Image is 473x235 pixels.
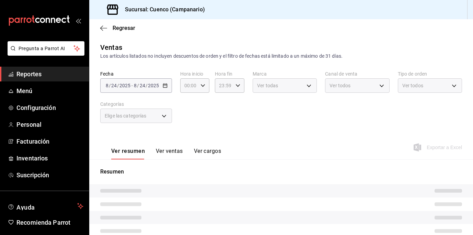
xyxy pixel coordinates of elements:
span: Reportes [16,69,83,79]
input: ---- [119,83,131,88]
h3: Sucursal: Cuenco (Campanario) [119,5,205,14]
span: Regresar [113,25,135,31]
label: Hora fin [215,71,244,76]
button: Ver ventas [156,148,183,159]
input: -- [134,83,137,88]
span: / [117,83,119,88]
label: Categorías [100,102,172,107]
label: Hora inicio [180,71,210,76]
span: / [137,83,139,88]
input: -- [139,83,146,88]
label: Tipo de orden [398,71,462,76]
span: Ver todos [330,82,350,89]
span: Pregunta a Parrot AI [19,45,74,52]
label: Fecha [100,71,172,76]
label: Marca [253,71,317,76]
button: Ver resumen [111,148,145,159]
input: -- [105,83,109,88]
button: Ver cargos [194,148,221,159]
span: Facturación [16,137,83,146]
input: -- [111,83,117,88]
span: / [109,83,111,88]
span: / [146,83,148,88]
span: Inventarios [16,154,83,163]
span: Ayuda [16,202,74,210]
div: Ventas [100,42,122,53]
span: Suscripción [16,170,83,180]
label: Canal de venta [325,71,389,76]
span: Recomienda Parrot [16,218,83,227]
div: Los artículos listados no incluyen descuentos de orden y el filtro de fechas está limitado a un m... [100,53,462,60]
span: - [131,83,133,88]
p: Resumen [100,168,462,176]
button: Regresar [100,25,135,31]
button: Pregunta a Parrot AI [8,41,84,56]
a: Pregunta a Parrot AI [5,50,84,57]
span: Personal [16,120,83,129]
span: Ver todas [257,82,278,89]
span: Menú [16,86,83,96]
span: Configuración [16,103,83,112]
button: open_drawer_menu [76,18,81,23]
div: navigation tabs [111,148,221,159]
input: ---- [148,83,159,88]
span: Elige las categorías [105,112,147,119]
span: Ver todos [402,82,423,89]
